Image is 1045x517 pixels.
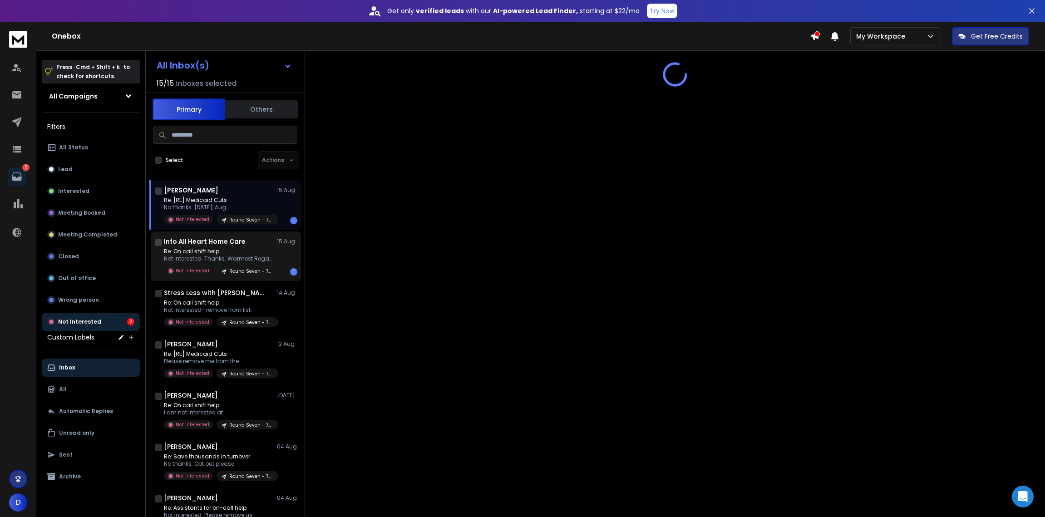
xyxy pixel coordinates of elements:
button: All Inbox(s) [149,56,299,74]
button: Get Free Credits [952,27,1029,45]
p: Re: [RE] Medicaid Cuts [164,350,273,358]
button: Inbox [42,359,140,377]
h1: [PERSON_NAME] [164,493,218,502]
button: Meeting Completed [42,226,140,244]
p: Interested [58,187,89,195]
h1: [PERSON_NAME] [164,391,218,400]
p: Meeting Completed [58,231,117,238]
p: Not Interested [176,421,209,428]
p: Not interested- remove from list. [164,306,273,314]
div: 2 [127,318,134,325]
h3: Custom Labels [47,333,94,342]
button: Archive [42,468,140,486]
p: Round Seven - 7/17 [229,217,273,223]
button: Unread only [42,424,140,442]
button: All Status [42,138,140,157]
p: 12 Aug [277,340,297,348]
p: 04 Aug [277,494,297,502]
img: logo [9,31,27,48]
p: Not Interested [176,267,209,274]
button: D [9,493,27,512]
button: Sent [42,446,140,464]
p: Get Free Credits [971,32,1023,41]
div: Open Intercom Messenger [1012,486,1034,507]
p: Please remove me from the [164,358,273,365]
p: No thanks. [DATE], Aug [164,204,273,211]
button: Closed [42,247,140,266]
button: Out of office [42,269,140,287]
p: Not Interested [176,370,209,377]
p: Re: Assistants for on-call help [164,504,273,512]
h1: [PERSON_NAME] [164,442,218,451]
p: 14 Aug [277,289,297,296]
p: Not Interested [58,318,101,325]
div: 1 [290,268,297,276]
p: Out of office [58,275,96,282]
button: All [42,380,140,399]
p: Not Interested [176,319,209,325]
p: Round Seven - 7/17 [229,422,273,428]
p: No thanks. Opt out please. [164,460,273,468]
p: Get only with our starting at $22/mo [387,6,640,15]
p: Re: Save thousands in turnover [164,453,273,460]
button: Not Interested2 [42,313,140,331]
p: I am not interested at [164,409,273,416]
p: All [59,386,67,393]
button: Wrong person [42,291,140,309]
p: Sent [59,451,73,458]
p: 15 Aug [277,187,297,194]
p: Re: On call shift help [164,248,273,255]
p: Round Seven - 7/17 [229,473,273,480]
p: Automatic Replies [59,408,113,415]
p: Unread only [59,429,94,437]
div: 1 [290,217,297,224]
h1: [PERSON_NAME] [164,340,218,349]
p: All Status [59,144,88,151]
p: Inbox [59,364,75,371]
p: Re: On call shift help [164,402,273,409]
p: 15 Aug [277,238,297,245]
p: Wrong person [58,296,99,304]
button: Primary [153,98,225,120]
p: 2 [22,164,30,171]
p: Closed [58,253,79,260]
strong: verified leads [416,6,464,15]
p: Not Interested [176,216,209,223]
button: Try Now [647,4,677,18]
p: Lead [58,166,73,173]
span: Cmd + Shift + k [74,62,121,72]
p: Round Seven - 7/17 [229,370,273,377]
p: Re: On call shift help [164,299,273,306]
h1: Stress Less with [PERSON_NAME] [164,288,264,297]
h1: All Campaigns [49,92,98,101]
h3: Filters [42,120,140,133]
button: All Campaigns [42,87,140,105]
strong: AI-powered Lead Finder, [493,6,578,15]
h1: Onebox [52,31,810,42]
p: Re: [RE] Medicaid Cuts [164,197,273,204]
a: 2 [8,167,26,186]
h3: Inboxes selected [176,78,237,89]
p: Try Now [650,6,675,15]
label: Select [166,157,183,164]
button: Meeting Booked [42,204,140,222]
p: My Workspace [856,32,909,41]
h1: [PERSON_NAME] [164,186,218,195]
span: 15 / 15 [157,78,174,89]
button: Others [225,99,298,119]
p: [DATE] [277,392,297,399]
button: Interested [42,182,140,200]
p: Not Interested [176,473,209,479]
p: Meeting Booked [58,209,105,217]
p: Not interested. Thanks. Warmest Regards, [164,255,273,262]
p: Round Seven - 7/17 [229,319,273,326]
h1: Info All Heart Home Care [164,237,246,246]
p: 04 Aug [277,443,297,450]
p: Press to check for shortcuts. [56,63,130,81]
button: Lead [42,160,140,178]
h1: All Inbox(s) [157,61,209,70]
p: Archive [59,473,81,480]
p: Round Seven - 7/17 [229,268,273,275]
